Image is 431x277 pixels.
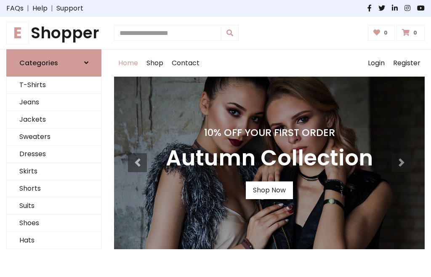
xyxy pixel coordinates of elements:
a: Shorts [7,180,101,197]
a: Home [114,50,142,77]
a: FAQs [6,3,24,13]
span: 0 [411,29,419,37]
h1: Shopper [6,24,101,43]
a: Hats [7,232,101,249]
a: T-Shirts [7,77,101,94]
h3: Autumn Collection [166,145,373,171]
span: | [24,3,32,13]
a: Dresses [7,146,101,163]
h6: Categories [19,59,58,67]
a: Sweaters [7,128,101,146]
a: Register [389,50,425,77]
a: Skirts [7,163,101,180]
a: 0 [368,25,395,41]
a: EShopper [6,24,101,43]
a: Login [364,50,389,77]
a: Categories [6,49,101,77]
a: Contact [168,50,204,77]
a: Help [32,3,48,13]
h4: 10% Off Your First Order [166,127,373,138]
a: Jackets [7,111,101,128]
a: Shop [142,50,168,77]
a: Suits [7,197,101,215]
span: 0 [382,29,390,37]
a: 0 [396,25,425,41]
span: | [48,3,56,13]
a: Support [56,3,83,13]
a: Shoes [7,215,101,232]
span: E [6,21,29,44]
a: Jeans [7,94,101,111]
a: Shop Now [246,181,293,199]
